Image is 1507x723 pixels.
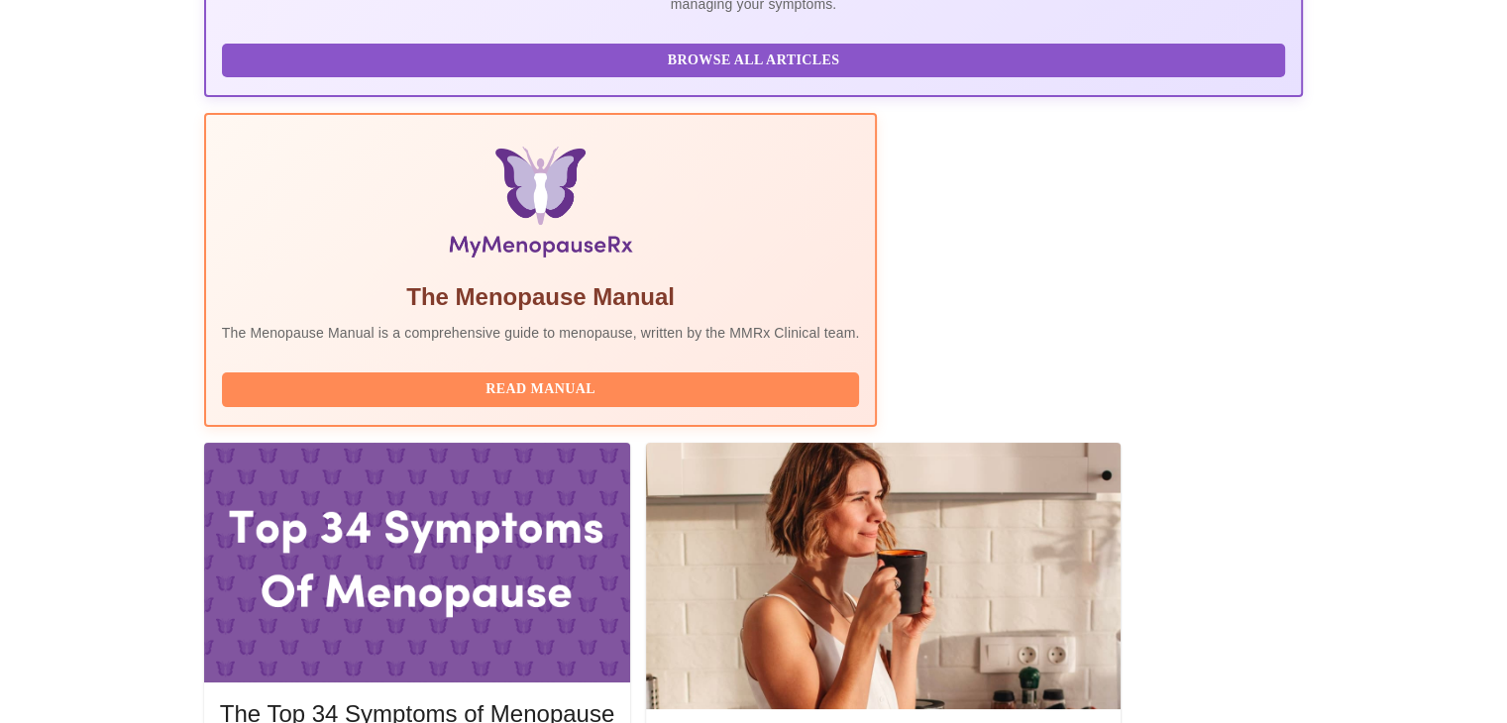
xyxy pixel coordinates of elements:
span: Read Manual [242,377,840,402]
span: Browse All Articles [242,49,1266,73]
button: Read Manual [222,372,860,407]
a: Read Manual [222,379,865,396]
a: Browse All Articles [222,51,1291,67]
h5: The Menopause Manual [222,281,860,313]
button: Browse All Articles [222,44,1286,78]
p: The Menopause Manual is a comprehensive guide to menopause, written by the MMRx Clinical team. [222,323,860,343]
img: Menopause Manual [323,147,758,265]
